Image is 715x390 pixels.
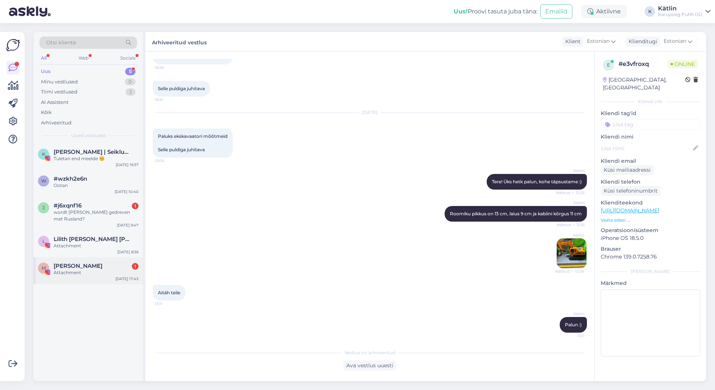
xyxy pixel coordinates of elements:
span: Nähtud ✓ 12:34 [555,269,584,274]
div: Tuletan end meelde ☺️ [54,155,139,162]
div: Klient [562,38,581,45]
div: Kõik [41,109,52,116]
div: K [645,6,655,17]
span: Online [668,60,698,68]
div: 1 [132,203,139,209]
div: Web [77,53,90,63]
span: M [42,265,46,271]
div: 1 [132,263,139,270]
span: Nähtud ✓ 12:25 [556,190,585,196]
p: Märkmed [601,279,700,287]
div: 2 [125,88,136,96]
div: 0 [125,78,136,86]
span: Uued vestlused [71,132,106,139]
div: Proovi tasuta juba täna: [454,7,537,16]
span: 16:51 [155,97,183,102]
div: Arhiveeritud [41,119,71,127]
div: wordt [PERSON_NAME] gedreven met Rusland? [54,209,139,222]
div: Küsi meiliaadressi [601,165,654,175]
span: Kätlin [557,168,585,174]
span: Palun :) [565,322,582,327]
span: 13:11 [557,333,585,339]
div: [DATE] 19:37 [116,162,139,168]
span: #wzkh2e6n [54,175,87,182]
span: Lilith Sylvia Daisy Mühlberg [54,236,131,242]
p: iPhone OS 18.5.0 [601,234,700,242]
div: [DATE] 8:36 [117,249,139,255]
span: Nähtud ✓ 12:31 [557,222,585,228]
span: 16:50 [155,65,183,70]
b: Uus! [454,8,468,15]
p: Brauser [601,245,700,253]
label: Arhiveeritud vestlus [152,37,207,47]
span: Kätlin [557,311,585,317]
div: [DATE] 17:43 [115,276,139,282]
span: Vestlus on arhiveeritud [344,349,395,356]
span: Paluks ekskavaatori mõõtmeid Selle puldiga juhitava [158,133,228,152]
div: [PERSON_NAME] [601,268,700,275]
span: Tere! Üks hetk palun, kohe täpsustame :) [492,179,582,184]
span: j [42,205,45,210]
div: Uus [41,68,51,75]
div: Küsi telefoninumbrit [601,186,661,196]
div: [DATE] 10:40 [115,189,139,194]
button: Emailid [540,4,572,19]
span: #j6xqnf16 [54,202,82,209]
div: Minu vestlused [41,78,78,86]
p: Chrome 139.0.7258.76 [601,253,700,261]
div: Ava vestlus uuesti [343,361,396,371]
img: Attachment [557,238,587,268]
p: Operatsioonisüsteem [601,226,700,234]
span: e [607,62,610,68]
span: Roomiku pikkus on 13 cm, laius 9 cm ja kabiini kõrgus 11 cm [450,211,582,216]
p: Kliendi tag'id [601,110,700,117]
span: w [41,178,46,184]
div: Aktiivne [581,5,627,18]
p: Vaata edasi ... [601,217,700,223]
div: Klienditugi [626,38,657,45]
div: 5 [125,68,136,75]
div: [DATE] [153,109,587,116]
div: Karupoeg Puhh OÜ [658,12,702,18]
span: Kätlin [556,232,584,238]
span: Marika Kurrikoff [54,263,102,269]
div: Attachment [54,269,139,276]
span: K [42,151,45,157]
span: Kristin Indov | Seiklused koos lastega [54,149,131,155]
span: Aitäh teile [158,290,180,295]
input: Lisa tag [601,119,700,130]
span: Otsi kliente [46,39,76,47]
p: Kliendi email [601,157,700,165]
a: KätlinKarupoeg Puhh OÜ [658,6,711,18]
p: Kliendi telefon [601,178,700,186]
span: Estonian [587,37,610,45]
div: AI Assistent [41,99,69,106]
img: Askly Logo [6,38,20,52]
div: # e3vfroxq [619,60,668,69]
input: Lisa nimi [601,144,692,152]
div: Attachment [54,242,139,249]
div: [GEOGRAPHIC_DATA], [GEOGRAPHIC_DATA] [603,76,685,92]
div: All [39,53,48,63]
p: Klienditeekond [601,199,700,207]
span: Selle puldiga juhitava [158,86,205,91]
div: Kliendi info [601,98,700,105]
p: Kliendi nimi [601,133,700,141]
div: Tiimi vestlused [41,88,77,96]
a: [URL][DOMAIN_NAME] [601,207,659,214]
div: Ootan [54,182,139,189]
span: 13:11 [155,301,183,307]
div: [DATE] 9:47 [117,222,139,228]
span: Kätlin [557,200,585,206]
div: Socials [119,53,137,63]
span: 12:05 [155,158,183,164]
span: L [42,238,45,244]
div: Kätlin [658,6,702,12]
span: Estonian [664,37,686,45]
